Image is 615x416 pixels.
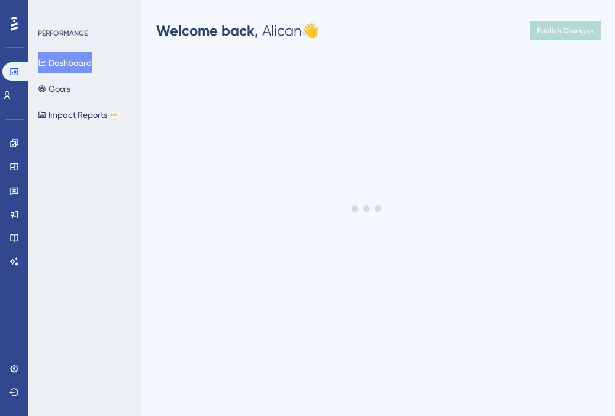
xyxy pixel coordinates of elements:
[38,78,70,99] button: Goals
[530,21,601,40] button: Publish Changes
[537,26,594,36] span: Publish Changes
[156,22,259,39] span: Welcome back,
[38,52,92,73] button: Dashboard
[38,104,120,125] button: Impact ReportsBETA
[38,28,88,38] div: PERFORMANCE
[110,112,120,118] div: BETA
[156,21,319,40] div: Alican 👋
